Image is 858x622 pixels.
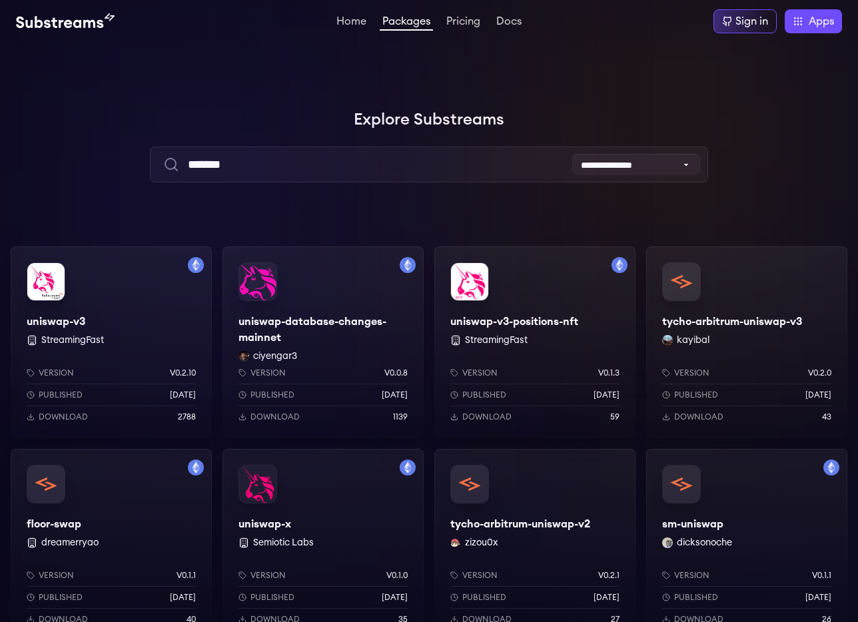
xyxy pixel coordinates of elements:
p: v0.1.1 [812,570,831,581]
p: Version [674,570,709,581]
p: Published [250,592,294,603]
p: v0.2.10 [170,368,196,378]
a: Filter by mainnet networkuniswap-database-changes-mainnetuniswap-database-changes-mainnetciyengar... [222,246,424,438]
p: Version [250,368,286,378]
p: Download [250,412,300,422]
a: Home [334,16,369,29]
img: Filter by mainnet network [400,257,416,273]
p: v0.2.1 [598,570,620,581]
button: StreamingFast [41,334,104,347]
a: Docs [494,16,524,29]
p: [DATE] [594,592,620,603]
p: [DATE] [805,390,831,400]
p: Published [39,390,83,400]
p: Version [250,570,286,581]
a: tycho-arbitrum-uniswap-v3tycho-arbitrum-uniswap-v3kayibal kayibalVersionv0.2.0Published[DATE]Down... [646,246,847,438]
button: StreamingFast [465,334,528,347]
img: Filter by mainnet network [188,460,204,475]
p: [DATE] [382,390,408,400]
div: Sign in [735,13,768,29]
span: Apps [809,13,834,29]
button: zizou0x [465,536,498,549]
a: Pricing [444,16,483,29]
button: Semiotic Labs [253,536,314,549]
p: v0.1.1 [177,570,196,581]
p: v0.0.8 [384,368,408,378]
p: [DATE] [594,390,620,400]
a: Filter by mainnet networkuniswap-v3uniswap-v3 StreamingFastVersionv0.2.10Published[DATE]Download2788 [11,246,212,438]
p: [DATE] [170,390,196,400]
p: Published [462,592,506,603]
p: Version [39,368,74,378]
p: Version [674,368,709,378]
p: Download [39,412,88,422]
p: v0.1.3 [598,368,620,378]
p: [DATE] [805,592,831,603]
img: Filter by mainnet network [823,460,839,475]
p: Published [674,592,718,603]
p: 2788 [178,412,196,422]
p: 59 [610,412,620,422]
h1: Explore Substreams [11,107,847,133]
p: v0.1.0 [386,570,408,581]
a: Sign in [713,9,777,33]
p: [DATE] [382,592,408,603]
p: 1139 [393,412,408,422]
p: Version [462,570,498,581]
img: Filter by mainnet network [612,257,628,273]
button: ciyengar3 [253,350,297,363]
p: 43 [822,412,831,422]
p: v0.2.0 [808,368,831,378]
img: Filter by mainnet network [188,257,204,273]
p: Published [250,390,294,400]
p: Published [462,390,506,400]
img: Filter by mainnet network [400,460,416,475]
button: dreamerryao [41,536,99,549]
a: Filter by mainnet networkuniswap-v3-positions-nftuniswap-v3-positions-nft StreamingFastVersionv0.... [434,246,636,438]
p: Published [674,390,718,400]
button: kayibal [677,334,709,347]
img: Substream's logo [16,13,115,29]
p: Download [674,412,723,422]
p: Published [39,592,83,603]
a: Packages [380,16,433,31]
p: Version [39,570,74,581]
p: [DATE] [170,592,196,603]
p: Download [462,412,512,422]
button: dicksonoche [677,536,732,549]
p: Version [462,368,498,378]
